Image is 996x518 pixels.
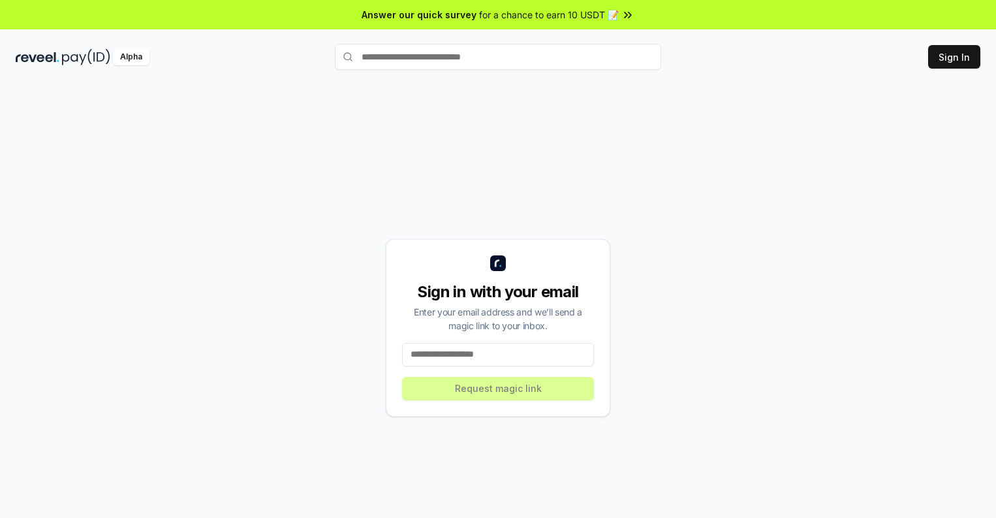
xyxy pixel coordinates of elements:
[490,255,506,271] img: logo_small
[479,8,619,22] span: for a chance to earn 10 USDT 📝
[113,49,149,65] div: Alpha
[402,305,594,332] div: Enter your email address and we’ll send a magic link to your inbox.
[362,8,476,22] span: Answer our quick survey
[16,49,59,65] img: reveel_dark
[402,282,594,302] div: Sign in with your email
[928,45,980,69] button: Sign In
[62,49,110,65] img: pay_id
